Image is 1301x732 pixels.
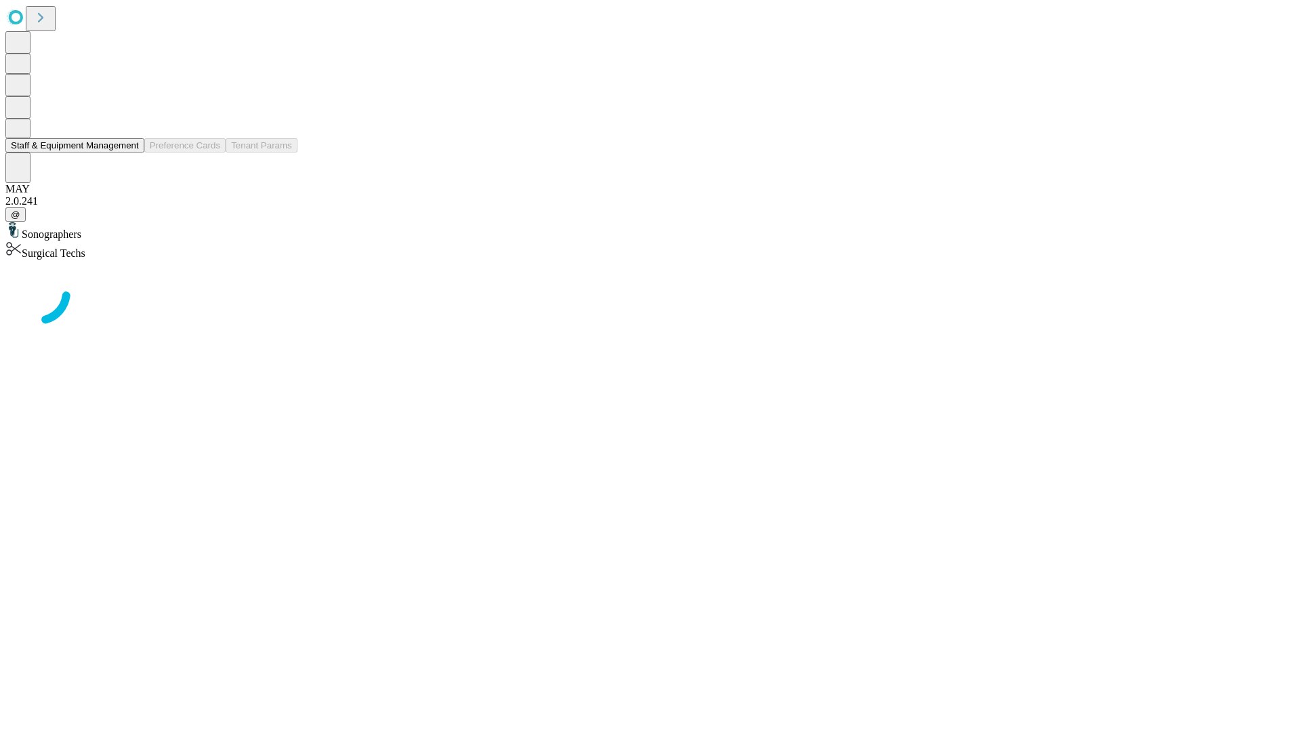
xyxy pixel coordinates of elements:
[11,209,20,220] span: @
[5,222,1296,241] div: Sonographers
[5,138,144,152] button: Staff & Equipment Management
[5,183,1296,195] div: MAY
[144,138,226,152] button: Preference Cards
[5,207,26,222] button: @
[226,138,297,152] button: Tenant Params
[5,241,1296,260] div: Surgical Techs
[5,195,1296,207] div: 2.0.241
